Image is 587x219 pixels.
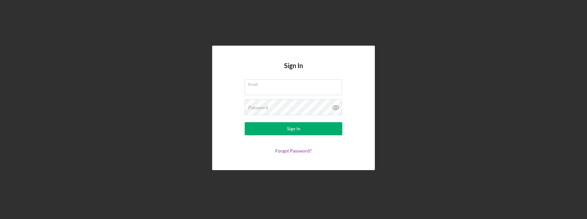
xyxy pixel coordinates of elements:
a: Forgot Password? [275,148,312,153]
h4: Sign In [284,62,303,79]
div: Sign In [287,122,300,135]
label: Password [248,105,268,110]
button: Sign In [245,122,342,135]
label: Email [248,80,342,87]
